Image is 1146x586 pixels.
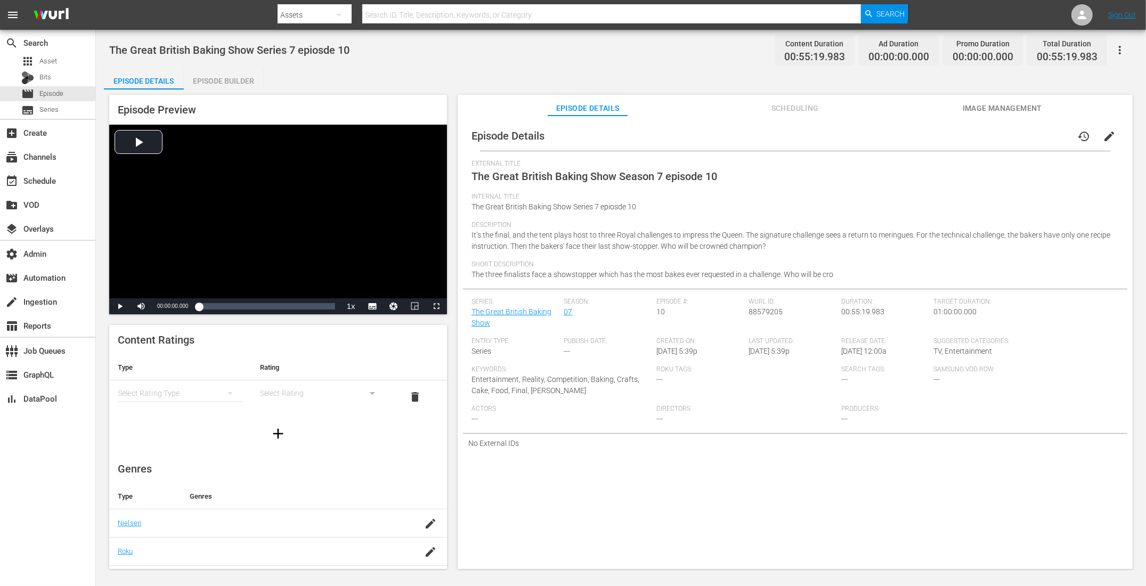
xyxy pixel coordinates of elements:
[656,337,744,346] span: Created On:
[472,298,559,306] span: Series:
[656,298,744,306] span: Episode #:
[841,414,848,423] span: ---
[656,307,665,316] span: 10
[404,298,426,314] button: Picture-in-Picture
[861,4,908,23] button: Search
[5,151,18,164] span: Channels
[1103,130,1116,143] span: edit
[5,127,18,140] span: Create
[5,175,18,188] span: Schedule
[184,68,264,94] div: Episode Builder
[463,434,1127,453] div: No External IDs
[564,337,651,346] span: Publish Date:
[39,104,59,115] span: Series
[472,405,651,413] span: Actors
[548,102,628,115] span: Episode Details
[5,248,18,261] span: Admin
[5,345,18,357] span: Job Queues
[21,87,34,100] span: Episode
[5,393,18,405] span: DataPool
[426,298,447,314] button: Fullscreen
[1037,36,1098,51] div: Total Duration
[109,298,131,314] button: Play
[564,347,570,355] span: ---
[39,72,51,83] span: Bits
[868,36,929,51] div: Ad Duration
[402,384,428,410] button: delete
[784,36,845,51] div: Content Duration
[472,375,639,395] span: Entertainment, Reality, Competition, Baking, Crafts, Cake, Food, Final, [PERSON_NAME]
[109,484,181,509] th: Type
[5,369,18,381] span: GraphQL
[472,347,491,355] span: Series
[21,104,34,117] span: Series
[5,199,18,211] span: VOD
[841,405,1021,413] span: Producers
[841,337,929,346] span: Release Date:
[199,303,335,310] div: Progress Bar
[472,307,551,327] a: The Great British Baking Show
[1108,11,1136,19] a: Sign Out
[877,4,905,23] span: Search
[6,9,19,21] span: menu
[21,55,34,68] span: Asset
[472,270,834,279] span: The three finalists face a showstopper which has the most bakes ever requested in a challenge. Wh...
[472,365,651,374] span: Keywords:
[564,298,651,306] span: Season:
[656,405,836,413] span: Directors
[383,298,404,314] button: Jump To Time
[118,547,133,555] a: Roku
[841,307,884,316] span: 00:55:19.983
[184,68,264,89] button: Episode Builder
[933,365,1021,374] span: Samsung VOD Row:
[340,298,362,314] button: Playback Rate
[472,414,478,423] span: ---
[1077,130,1090,143] span: history
[409,390,421,403] span: delete
[472,193,1114,201] span: Internal Title
[933,337,1113,346] span: Suggested Categories:
[656,375,663,384] span: ---
[26,3,77,28] img: ans4CAIJ8jUAAAAAAAAAAAAAAAAAAAAAAAAgQb4GAAAAAAAAAAAAAAAAAAAAAAAAJMjXAAAAAAAAAAAAAAAAAAAAAAAAgAT5G...
[953,51,1013,63] span: 00:00:00.000
[157,303,188,309] span: 00:00:00.000
[118,519,141,527] a: Nielsen
[118,462,152,475] span: Genres
[472,129,544,142] span: Episode Details
[39,56,57,67] span: Asset
[841,375,848,384] span: ---
[39,88,63,99] span: Episode
[749,337,836,346] span: Last Updated:
[953,36,1013,51] div: Promo Duration
[181,484,411,509] th: Genres
[109,355,447,413] table: simple table
[1096,124,1122,149] button: edit
[5,37,18,50] span: Search
[104,68,184,89] button: Episode Details
[109,44,350,56] span: The Great British Baking Show Series 7 epiosde 10
[118,103,196,116] span: Episode Preview
[472,231,1111,250] span: It’s the final, and the tent plays host to three Royal challenges to impress the Queen. The signa...
[841,347,887,355] span: [DATE] 12:00a
[933,375,940,384] span: ---
[1071,124,1096,149] button: history
[564,307,572,316] a: 07
[5,272,18,284] span: Automation
[933,298,1113,306] span: Target Duration:
[104,68,184,94] div: Episode Details
[656,414,663,423] span: ---
[784,51,845,63] span: 00:55:19.983
[841,298,929,306] span: Duration:
[131,298,152,314] button: Mute
[472,202,636,211] span: The Great British Baking Show Series 7 epiosde 10
[118,333,194,346] span: Content Ratings
[1037,51,1098,63] span: 00:55:19.983
[5,320,18,332] span: Reports
[962,102,1042,115] span: Image Management
[472,337,559,346] span: Entry Type:
[5,223,18,235] span: Overlays
[251,355,394,380] th: Rating
[749,347,790,355] span: [DATE] 5:39p
[5,296,18,308] span: Ingestion
[933,347,992,355] span: TV, Entertainment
